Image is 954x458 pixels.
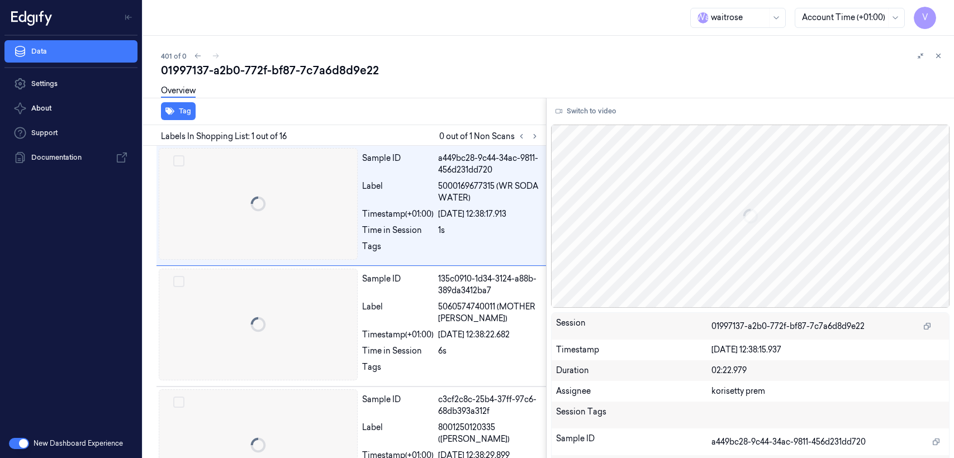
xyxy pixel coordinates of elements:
[556,433,711,451] div: Sample ID
[161,102,196,120] button: Tag
[556,406,711,424] div: Session Tags
[438,301,543,325] span: 5060574740011 (MOTHER [PERSON_NAME])
[161,131,287,142] span: Labels In Shopping List: 1 out of 16
[161,85,196,98] a: Overview
[4,73,137,95] a: Settings
[711,365,944,376] div: 02:22.979
[362,422,434,445] div: Label
[173,397,184,408] button: Select row
[362,361,434,379] div: Tags
[173,155,184,166] button: Select row
[362,394,434,417] div: Sample ID
[711,385,944,397] div: korisetty prem
[551,102,621,120] button: Switch to video
[438,225,543,236] div: 1s
[914,7,936,29] button: V
[362,301,434,325] div: Label
[711,344,944,356] div: [DATE] 12:38:15.937
[438,422,543,445] span: 8001250120335 ([PERSON_NAME])
[120,8,137,26] button: Toggle Navigation
[711,436,866,448] span: a449bc28-9c44-34ac-9811-456d231dd720
[362,225,434,236] div: Time in Session
[362,180,434,204] div: Label
[697,12,709,23] span: W a
[173,276,184,287] button: Select row
[362,208,434,220] div: Timestamp (+01:00)
[438,273,543,297] div: 135c0910-1d34-3124-a88b-389da3412ba7
[362,241,434,259] div: Tags
[439,130,542,143] span: 0 out of 1 Non Scans
[4,146,137,169] a: Documentation
[4,122,137,144] a: Support
[438,152,543,176] div: a449bc28-9c44-34ac-9811-456d231dd720
[4,97,137,120] button: About
[161,63,945,78] div: 01997137-a2b0-772f-bf87-7c7a6d8d9e22
[4,40,137,63] a: Data
[362,152,434,176] div: Sample ID
[161,51,187,61] span: 401 of 0
[556,317,711,335] div: Session
[362,273,434,297] div: Sample ID
[438,208,543,220] div: [DATE] 12:38:17.913
[556,365,711,376] div: Duration
[362,345,434,357] div: Time in Session
[556,344,711,356] div: Timestamp
[438,180,543,204] span: 5000169677315 (WR SODA WATER)
[711,321,865,332] span: 01997137-a2b0-772f-bf87-7c7a6d8d9e22
[362,329,434,341] div: Timestamp (+01:00)
[438,345,543,357] div: 6s
[438,394,543,417] div: c3cf2c8c-25b4-37ff-97c6-68db393a312f
[438,329,543,341] div: [DATE] 12:38:22.682
[556,385,711,397] div: Assignee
